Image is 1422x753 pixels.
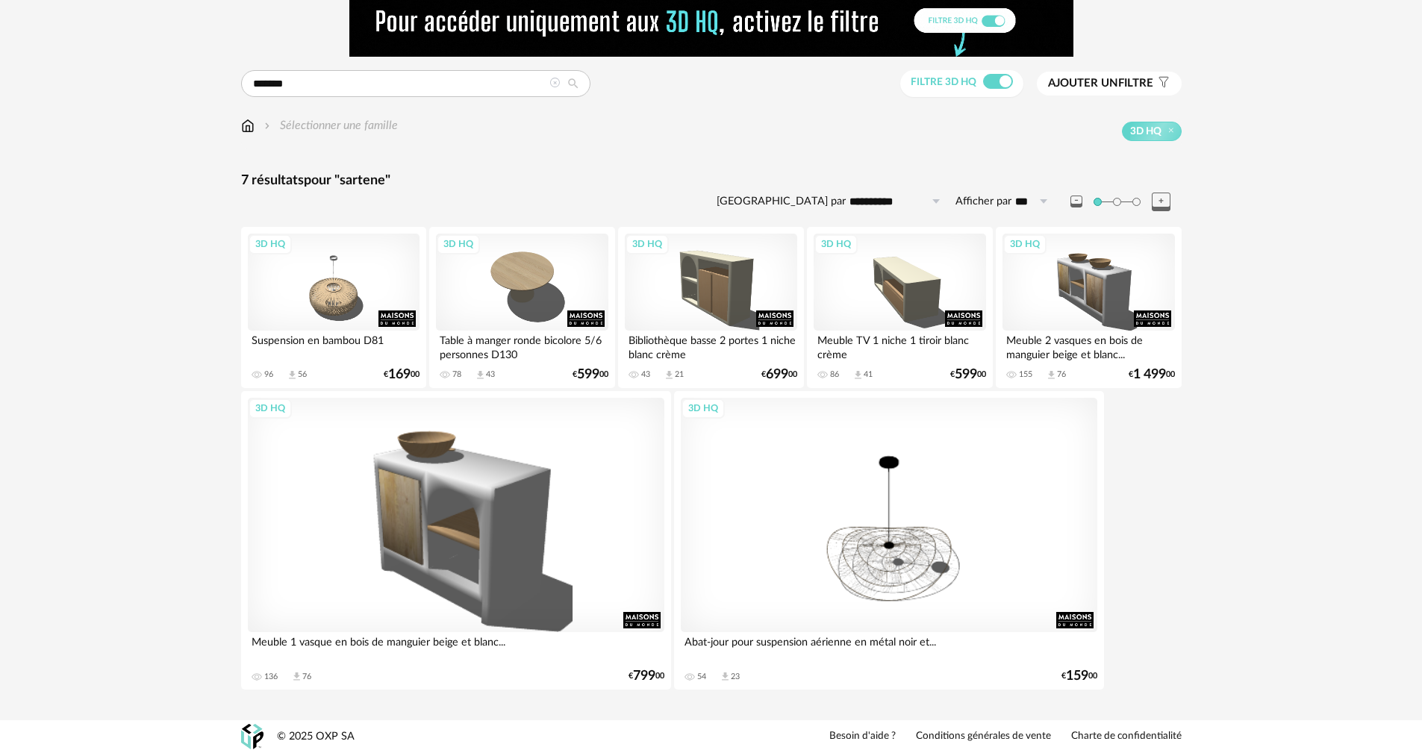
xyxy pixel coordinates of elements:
[1153,76,1170,91] span: Filter icon
[807,227,992,388] a: 3D HQ Meuble TV 1 niche 1 tiroir blanc crème 86 Download icon 41 €59900
[291,671,302,682] span: Download icon
[1048,76,1153,91] span: filtre
[264,672,278,682] div: 136
[302,672,311,682] div: 76
[249,399,292,418] div: 3D HQ
[475,369,486,381] span: Download icon
[1130,125,1161,138] span: 3D HQ
[1061,671,1097,681] div: € 00
[486,369,495,380] div: 43
[1019,369,1032,380] div: 155
[277,730,355,744] div: © 2025 OXP SA
[625,331,796,360] div: Bibliothèque basse 2 portes 1 niche blanc crème
[249,234,292,254] div: 3D HQ
[814,234,858,254] div: 3D HQ
[864,369,873,380] div: 41
[911,77,976,87] span: Filtre 3D HQ
[955,195,1011,209] label: Afficher par
[261,117,398,134] div: Sélectionner une famille
[573,369,608,380] div: € 00
[577,369,599,380] span: 599
[388,369,411,380] span: 169
[916,730,1051,743] a: Conditions générales de vente
[720,671,731,682] span: Download icon
[1046,369,1057,381] span: Download icon
[304,174,390,187] span: pour "sartene"
[852,369,864,381] span: Download icon
[641,369,650,380] div: 43
[1057,369,1066,380] div: 76
[1071,730,1182,743] a: Charte de confidentialité
[429,227,614,388] a: 3D HQ Table à manger ronde bicolore 5/6 personnes D130 78 Download icon 43 €59900
[682,399,725,418] div: 3D HQ
[1129,369,1175,380] div: € 00
[261,117,273,134] img: svg+xml;base64,PHN2ZyB3aWR0aD0iMTYiIGhlaWdodD0iMTYiIHZpZXdCb3g9IjAgMCAxNiAxNiIgZmlsbD0ibm9uZSIgeG...
[437,234,480,254] div: 3D HQ
[248,632,664,662] div: Meuble 1 vasque en bois de manguier beige et blanc...
[830,369,839,380] div: 86
[436,331,608,360] div: Table à manger ronde bicolore 5/6 personnes D130
[814,331,985,360] div: Meuble TV 1 niche 1 tiroir blanc crème
[629,671,664,681] div: € 00
[1048,78,1118,89] span: Ajouter un
[241,227,426,388] a: 3D HQ Suspension en bambou D81 96 Download icon 56 €16900
[626,234,669,254] div: 3D HQ
[731,672,740,682] div: 23
[452,369,461,380] div: 78
[664,369,675,381] span: Download icon
[384,369,420,380] div: € 00
[298,369,307,380] div: 56
[241,117,255,134] img: svg+xml;base64,PHN2ZyB3aWR0aD0iMTYiIGhlaWdodD0iMTciIHZpZXdCb3g9IjAgMCAxNiAxNyIgZmlsbD0ibm9uZSIgeG...
[955,369,977,380] span: 599
[761,369,797,380] div: € 00
[241,391,671,690] a: 3D HQ Meuble 1 vasque en bois de manguier beige et blanc... 136 Download icon 76 €79900
[681,632,1097,662] div: Abat-jour pour suspension aérienne en métal noir et...
[1002,331,1174,360] div: Meuble 2 vasques en bois de manguier beige et blanc...
[950,369,986,380] div: € 00
[618,227,803,388] a: 3D HQ Bibliothèque basse 2 portes 1 niche blanc crème 43 Download icon 21 €69900
[633,671,655,681] span: 799
[697,672,706,682] div: 54
[766,369,788,380] span: 699
[248,331,420,360] div: Suspension en bambou D81
[264,369,273,380] div: 96
[1133,369,1166,380] span: 1 499
[1066,671,1088,681] span: 159
[287,369,298,381] span: Download icon
[717,195,846,209] label: [GEOGRAPHIC_DATA] par
[674,391,1104,690] a: 3D HQ Abat-jour pour suspension aérienne en métal noir et... 54 Download icon 23 €15900
[675,369,684,380] div: 21
[241,172,1182,190] div: 7 résultats
[241,724,263,750] img: OXP
[829,730,896,743] a: Besoin d'aide ?
[996,227,1181,388] a: 3D HQ Meuble 2 vasques en bois de manguier beige et blanc... 155 Download icon 76 €1 49900
[1003,234,1047,254] div: 3D HQ
[1037,72,1182,96] button: Ajouter unfiltre Filter icon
